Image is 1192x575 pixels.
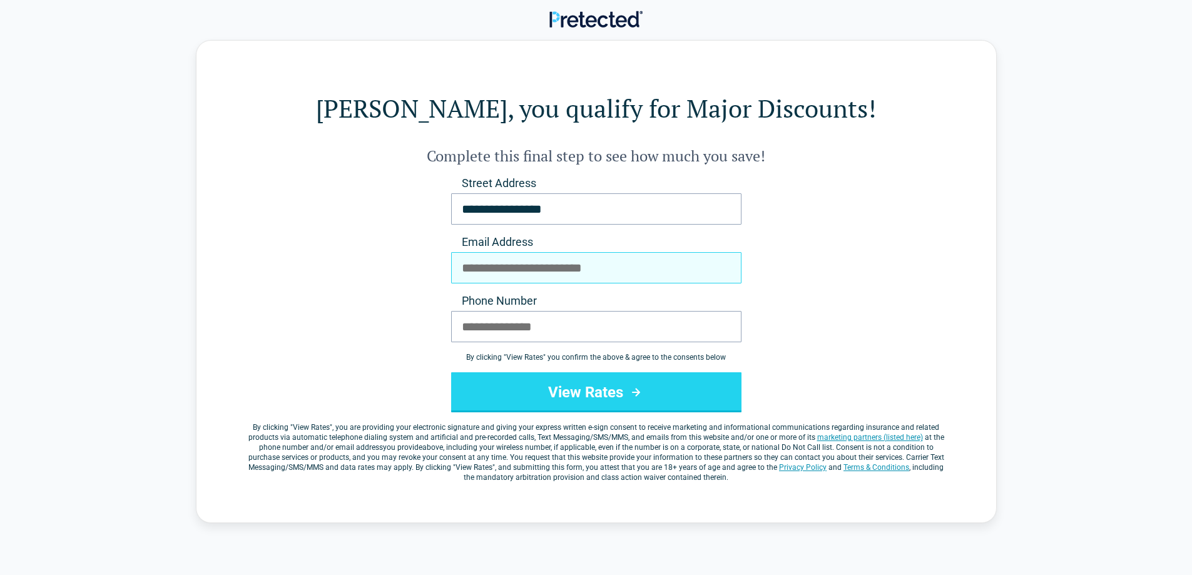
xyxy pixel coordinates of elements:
[293,423,330,432] span: View Rates
[817,433,923,442] a: marketing partners (listed here)
[451,176,741,191] label: Street Address
[247,422,946,482] label: By clicking " ", you are providing your electronic signature and giving your express written e-si...
[247,91,946,126] h1: [PERSON_NAME], you qualify for Major Discounts!
[247,146,946,166] h2: Complete this final step to see how much you save!
[451,235,741,250] label: Email Address
[843,463,909,472] a: Terms & Conditions
[451,293,741,308] label: Phone Number
[779,463,827,472] a: Privacy Policy
[451,372,741,412] button: View Rates
[451,352,741,362] div: By clicking " View Rates " you confirm the above & agree to the consents below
